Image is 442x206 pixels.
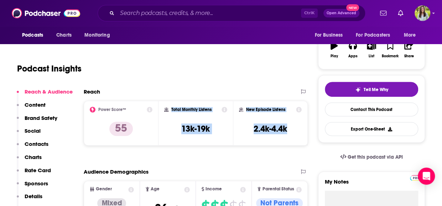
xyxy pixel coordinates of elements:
h2: Audience Demographics [84,168,149,175]
span: Tell Me Why [364,87,388,93]
div: Share [404,54,414,58]
span: Open Advanced [327,11,356,15]
h2: New Episode Listens [246,107,285,112]
img: tell me why sparkle [355,87,361,93]
a: Get this podcast via API [334,148,409,166]
button: Show profile menu [415,5,430,21]
span: For Business [314,30,343,40]
button: Open AdvancedNew [323,9,359,17]
button: Apps [343,37,362,63]
button: Contacts [17,141,48,154]
img: User Profile [415,5,430,21]
span: Age [151,187,160,191]
div: Apps [348,54,358,58]
p: Reach & Audience [25,88,73,95]
a: Show notifications dropdown [377,7,389,19]
h1: Podcast Insights [17,63,82,74]
p: Charts [25,154,42,160]
span: Get this podcast via API [348,154,403,160]
span: Ctrl K [301,9,318,18]
button: Brand Safety [17,115,57,128]
button: Details [17,193,42,206]
button: open menu [17,28,52,42]
span: More [404,30,416,40]
p: Sponsors [25,180,48,187]
span: For Podcasters [356,30,390,40]
span: Income [206,187,222,191]
span: Monitoring [84,30,110,40]
span: Podcasts [22,30,43,40]
div: Open Intercom Messenger [418,168,435,185]
h3: 13k-19k [181,123,210,134]
h2: Total Monthly Listens [171,107,212,112]
button: Social [17,127,41,141]
h3: 2.4k-4.4k [254,123,287,134]
p: Contacts [25,141,48,147]
button: Rate Card [17,167,51,180]
button: Reach & Audience [17,88,73,101]
div: List [369,54,374,58]
button: open menu [399,28,425,42]
a: Contact This Podcast [325,102,418,116]
a: Show notifications dropdown [395,7,406,19]
p: Details [25,193,42,200]
button: Content [17,101,46,115]
button: Play [325,37,343,63]
span: Gender [96,187,112,191]
p: Content [25,101,46,108]
span: Logged in as meaghanyoungblood [415,5,430,21]
button: open menu [310,28,352,42]
button: List [362,37,381,63]
button: Bookmark [381,37,399,63]
button: Export One-Sheet [325,122,418,136]
a: Pro website [410,174,422,181]
button: Charts [17,154,42,167]
input: Search podcasts, credits, & more... [117,7,301,19]
h2: Reach [84,88,100,95]
img: Podchaser - Follow, Share and Rate Podcasts [12,6,80,20]
div: Search podcasts, credits, & more... [98,5,365,21]
a: Charts [52,28,76,42]
button: open menu [351,28,400,42]
p: Rate Card [25,167,51,174]
span: New [346,4,359,11]
p: 55 [109,122,133,136]
div: Bookmark [382,54,399,58]
div: Play [331,54,338,58]
p: Social [25,127,41,134]
h2: Power Score™ [98,107,126,112]
button: open menu [79,28,119,42]
img: Podchaser Pro [410,175,422,181]
label: My Notes [325,178,418,191]
span: Charts [56,30,72,40]
button: tell me why sparkleTell Me Why [325,82,418,97]
p: Brand Safety [25,115,57,121]
button: Share [400,37,418,63]
button: Sponsors [17,180,48,193]
span: Parental Status [262,187,294,191]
